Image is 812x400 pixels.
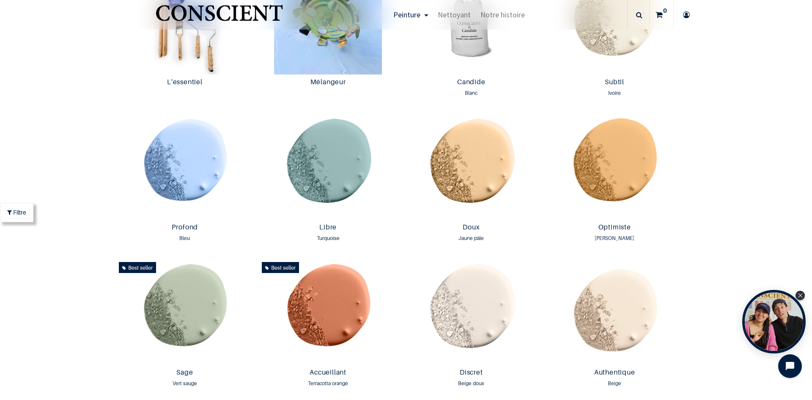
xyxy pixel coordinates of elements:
a: Accueillant [262,368,394,378]
div: Tolstoy bubble widget [742,290,806,353]
a: L'essentiel [119,78,251,88]
img: Product image [545,113,684,220]
div: Beige [549,379,681,388]
a: Doux [405,223,538,233]
span: Peinture [393,10,420,19]
div: [PERSON_NAME] [549,234,681,243]
img: Product image [545,259,684,365]
span: Nettoyant [438,10,471,19]
div: Best seller [119,262,156,273]
a: Optimiste [549,223,681,233]
a: Discret [405,368,538,378]
a: Profond [119,223,251,233]
div: Close Tolstoy widget [796,291,805,300]
span: Filtre [13,208,26,217]
div: Bleu [119,234,251,243]
sup: 0 [661,6,669,15]
a: Subtil [549,78,681,88]
a: Candide [405,78,538,88]
a: Authentique [549,368,681,378]
img: Product image [402,259,541,365]
img: Product image [115,113,255,220]
div: Beige doux [405,379,538,388]
div: Terracotta orangé [262,379,394,388]
div: Turquoise [262,234,394,243]
div: Jaune pâle [405,234,538,243]
div: Open Tolstoy [742,290,806,353]
span: Notre histoire [480,10,525,19]
div: Best seller [262,262,299,273]
div: Blanc [405,89,538,97]
img: Product image [258,259,398,365]
a: Sage [119,368,251,378]
a: Mélangeur [262,78,394,88]
img: Product image [258,113,398,220]
img: Product image [402,113,541,220]
a: Libre [262,223,394,233]
img: Product image [115,259,255,365]
div: Open Tolstoy widget [742,290,806,353]
div: Ivoire [549,89,681,97]
div: Vert sauge [119,379,251,388]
